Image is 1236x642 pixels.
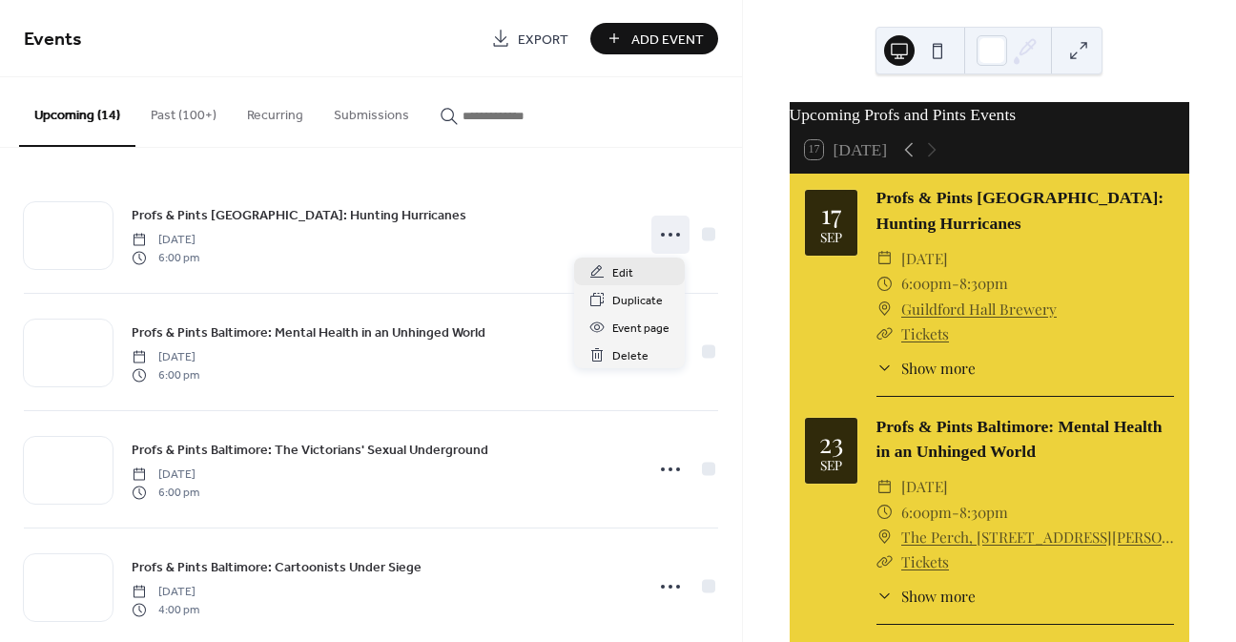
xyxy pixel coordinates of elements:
button: Recurring [232,77,319,145]
a: Profs & Pints Baltimore: Cartoonists Under Siege [132,556,422,578]
div: ​ [876,474,894,499]
a: Tickets [901,323,949,343]
span: Delete [612,346,649,366]
a: Export [477,23,583,54]
a: Profs & Pints [GEOGRAPHIC_DATA]: Hunting Hurricanes [132,204,466,226]
span: 6:00 pm [132,249,199,266]
span: 6:00pm [901,271,952,296]
div: 23 [819,429,843,456]
div: 17 [821,200,841,227]
button: ​Show more [876,357,976,379]
div: ​ [876,246,894,271]
span: Profs & Pints Baltimore: Mental Health in an Unhinged World [132,323,485,343]
span: 6:00 pm [132,484,199,501]
div: ​ [876,549,894,574]
span: Event page [612,319,669,339]
a: The Perch, [STREET_ADDRESS][PERSON_NAME] [901,525,1174,549]
span: Duplicate [612,291,663,311]
div: Sep [820,231,842,244]
a: Profs & Pints Baltimore: The Victorians' Sexual Underground [132,439,488,461]
span: - [952,500,959,525]
span: Export [518,30,568,50]
button: Upcoming (14) [19,77,135,147]
div: ​ [876,585,894,607]
span: 8:30pm [959,271,1008,296]
span: Show more [901,585,976,607]
div: ​ [876,297,894,321]
a: Profs & Pints Baltimore: Mental Health in an Unhinged World [876,417,1163,461]
a: Profs & Pints Baltimore: Mental Health in an Unhinged World [132,321,485,343]
div: Upcoming Profs and Pints Events [790,102,1189,127]
span: [DATE] [901,246,948,271]
span: - [952,271,959,296]
div: ​ [876,500,894,525]
span: Profs & Pints Baltimore: The Victorians' Sexual Underground [132,441,488,461]
span: 4:00 pm [132,601,199,618]
span: Show more [901,357,976,379]
button: ​Show more [876,585,976,607]
span: Profs & Pints Baltimore: Cartoonists Under Siege [132,558,422,578]
span: Add Event [631,30,704,50]
span: [DATE] [132,584,199,601]
a: Profs & Pints [GEOGRAPHIC_DATA]: Hunting Hurricanes [876,188,1164,232]
div: Sep [820,459,842,472]
div: ​ [876,321,894,346]
span: [DATE] [901,474,948,499]
span: 8:30pm [959,500,1008,525]
span: Edit [612,263,633,283]
span: [DATE] [132,466,199,484]
button: Add Event [590,23,718,54]
span: 6:00 pm [132,366,199,383]
div: ​ [876,525,894,549]
span: Events [24,21,82,58]
div: ​ [876,357,894,379]
span: [DATE] [132,232,199,249]
span: 6:00pm [901,500,952,525]
button: Past (100+) [135,77,232,145]
span: [DATE] [132,349,199,366]
button: Submissions [319,77,424,145]
a: Tickets [901,551,949,571]
div: ​ [876,271,894,296]
span: Profs & Pints [GEOGRAPHIC_DATA]: Hunting Hurricanes [132,206,466,226]
a: Guildford Hall Brewery [901,297,1057,321]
